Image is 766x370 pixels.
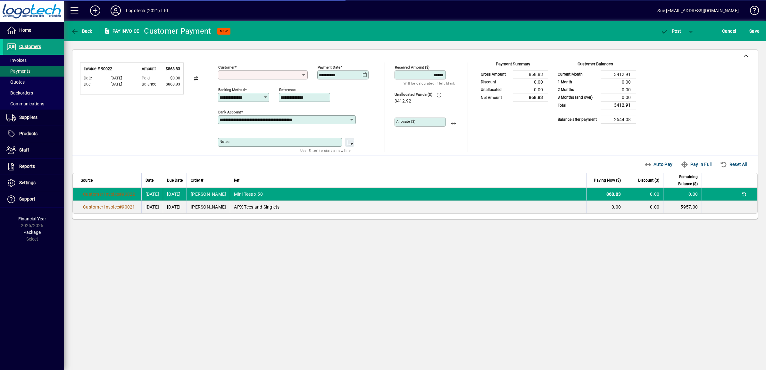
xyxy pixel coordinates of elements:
[279,87,296,92] mat-label: Reference
[83,192,119,197] span: Customer Invoice
[650,192,659,197] span: 0.00
[81,203,137,210] a: Customer Invoice#90021
[126,5,168,16] div: Logotech (2021) Ltd
[81,191,137,198] a: Customer Invoice#90022
[720,159,747,169] span: Reset All
[220,139,229,144] mat-label: Notes
[19,180,36,185] span: Settings
[19,28,31,33] span: Home
[144,26,211,36] div: Customer Payment
[3,126,64,142] a: Products
[122,192,135,197] span: 90022
[3,159,64,175] a: Reports
[681,159,712,169] span: Pay In Full
[657,25,685,37] button: Post
[122,204,135,210] span: 90021
[688,192,698,197] span: 0.00
[554,78,601,86] td: 1 Month
[230,188,586,201] td: Mini Tees x 50
[594,177,621,184] span: Paying Now ($)
[749,29,752,34] span: S
[83,204,119,210] span: Customer Invoice
[513,94,548,102] td: 868.83
[6,58,27,63] span: Invoices
[81,177,93,184] span: Source
[606,192,621,197] span: 868.83
[478,94,513,102] td: Net Amount
[749,26,759,36] span: ave
[19,131,37,136] span: Products
[6,90,33,95] span: Backorders
[84,81,91,87] span: Due
[717,159,750,170] button: Reset All
[163,201,187,213] td: [DATE]
[6,79,25,85] span: Quotes
[119,192,122,197] span: #
[105,5,126,16] button: Profile
[601,101,636,109] td: 3412.91
[554,62,636,124] app-page-summary-card: Customer Balances
[478,86,513,94] td: Unallocated
[478,70,513,78] td: Gross Amount
[19,115,37,120] span: Suppliers
[19,164,35,169] span: Reports
[187,201,230,213] td: [PERSON_NAME]
[119,204,122,210] span: #
[167,177,183,184] span: Due Date
[601,94,636,101] td: 0.00
[554,86,601,94] td: 2 Months
[644,159,673,169] span: Auto Pay
[396,119,415,124] mat-label: Allocate ($)
[554,116,601,123] td: Balance after payment
[230,201,586,213] td: APX Tees and Singlets
[142,81,156,87] span: Balance
[3,98,64,109] a: Communications
[166,81,180,87] span: $868.83
[84,75,92,81] span: Date
[146,177,154,184] span: Date
[170,75,180,81] span: $0.00
[478,78,513,86] td: Discount
[6,101,44,106] span: Communications
[3,175,64,191] a: Settings
[513,70,548,78] td: 868.83
[84,66,122,72] div: Invoice # 90022
[71,29,92,34] span: Back
[748,25,761,37] button: Save
[142,75,150,81] span: Paid
[650,204,659,210] span: 0.00
[513,86,548,94] td: 0.00
[218,65,235,70] mat-label: Customer
[601,70,636,78] td: 3412.91
[19,147,29,152] span: Staff
[111,75,122,81] span: [DATE]
[672,29,675,34] span: P
[601,116,636,123] td: 2544.08
[146,204,159,210] span: [DATE]
[638,177,659,184] span: Discount ($)
[3,22,64,38] a: Home
[513,78,548,86] td: 0.00
[19,44,41,49] span: Customers
[166,66,180,72] span: $868.83
[300,147,351,154] mat-hint: Use 'Enter' to start a new line
[3,191,64,207] a: Support
[64,25,99,37] app-page-header-button: Back
[720,25,738,37] button: Cancel
[3,77,64,87] a: Quotes
[318,65,340,70] mat-label: Payment Date
[111,81,122,87] span: [DATE]
[3,55,64,66] a: Invoices
[69,25,94,37] button: Back
[612,204,621,210] span: 0.00
[18,216,46,221] span: Financial Year
[554,101,601,109] td: Total
[3,142,64,158] a: Staff
[3,66,64,77] a: Payments
[678,159,714,170] button: Pay In Full
[404,79,455,87] mat-hint: Will be calculated if left blank
[554,94,601,101] td: 3 Months (and over)
[554,70,601,78] td: Current Month
[146,192,159,197] span: [DATE]
[3,110,64,126] a: Suppliers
